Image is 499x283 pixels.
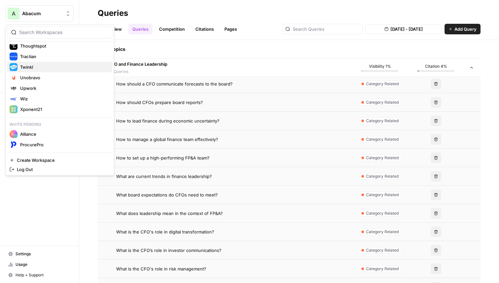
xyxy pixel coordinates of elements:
[366,155,399,161] span: Category Related
[116,247,221,254] span: What is the CFO’s role in investor communications?
[366,266,399,272] span: Category Related
[20,85,107,91] span: Upwork
[20,95,107,102] span: Wiz
[20,74,107,81] span: Unobravo
[128,24,152,34] a: Queries
[10,141,17,149] img: ProcurePro Logo
[365,24,442,34] button: [DATE] - [DATE]
[390,26,423,32] span: [DATE] - [DATE]
[220,24,241,34] a: Pages
[20,106,107,113] span: Xponent21
[110,46,125,53] span: Topics
[116,265,206,272] span: What is the CFO's role in risk management?
[116,173,212,180] span: What are current trends in finance leadership?
[5,5,74,22] button: Workspace: Abacum
[20,64,107,70] span: Twinkl
[5,270,74,280] button: Help + Support
[116,99,203,106] span: How should CFOs prepare board reports?
[445,24,481,34] button: Add Query
[116,155,210,161] span: How to set up a high-performing FP&A team?
[20,131,107,137] span: Alliance
[366,247,399,253] span: Category Related
[7,120,113,129] p: Invite pending
[20,43,107,49] span: Thoughtspot
[98,8,128,18] div: Queries
[366,136,399,142] span: Category Related
[10,130,17,138] img: Alliance Logo
[5,259,74,270] a: Usage
[191,24,218,34] a: Citations
[366,81,399,87] span: Category Related
[366,99,399,105] span: Category Related
[116,81,233,87] span: How should a CFO communicate forecasts to the board?
[5,249,74,259] a: Settings
[155,24,189,34] a: Competition
[366,118,399,124] span: Category Related
[20,53,107,60] span: Tractian
[366,192,399,198] span: Category Related
[366,229,399,235] span: Category Related
[10,63,17,71] img: Twinkl Logo
[20,141,107,148] span: ProcurePro
[10,74,17,82] img: Unobravo Logo
[116,192,218,198] span: What board expectations do CFOs need to meet?
[116,229,214,235] span: What is the CFO's role in digital transformation?
[366,173,399,179] span: Category Related
[17,157,107,163] span: Create Workspace
[116,210,223,217] span: What does leadership mean in the context of FP&A?
[16,251,71,257] span: Settings
[98,24,126,34] a: Overview
[10,53,17,60] img: Tractian Logo
[7,165,113,174] a: Log Out
[16,262,71,267] span: Usage
[108,61,167,67] span: CFO and Finance Leadership
[116,118,219,124] span: How to lead finance during economic uncertainty?
[425,63,447,69] span: Citation 4%
[366,210,399,216] span: Category Related
[12,10,16,18] span: A
[293,26,360,32] input: Search Queries
[5,24,114,176] div: Workspace: Abacum
[16,272,71,278] span: Help + Support
[10,84,17,92] img: Upwork Logo
[116,136,218,143] span: How to manage a global finance team effectively?
[22,10,62,17] span: Abacum
[454,26,477,32] span: Add Query
[7,156,113,165] a: Create Workspace
[10,95,17,103] img: Wiz Logo
[19,29,108,36] input: Search Workspaces
[369,63,391,69] span: Visibility 1%
[10,42,17,50] img: Thoughtspot Logo
[108,69,167,75] span: 27 Queries
[17,166,107,173] span: Log Out
[10,105,17,113] img: Xponent21 Logo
